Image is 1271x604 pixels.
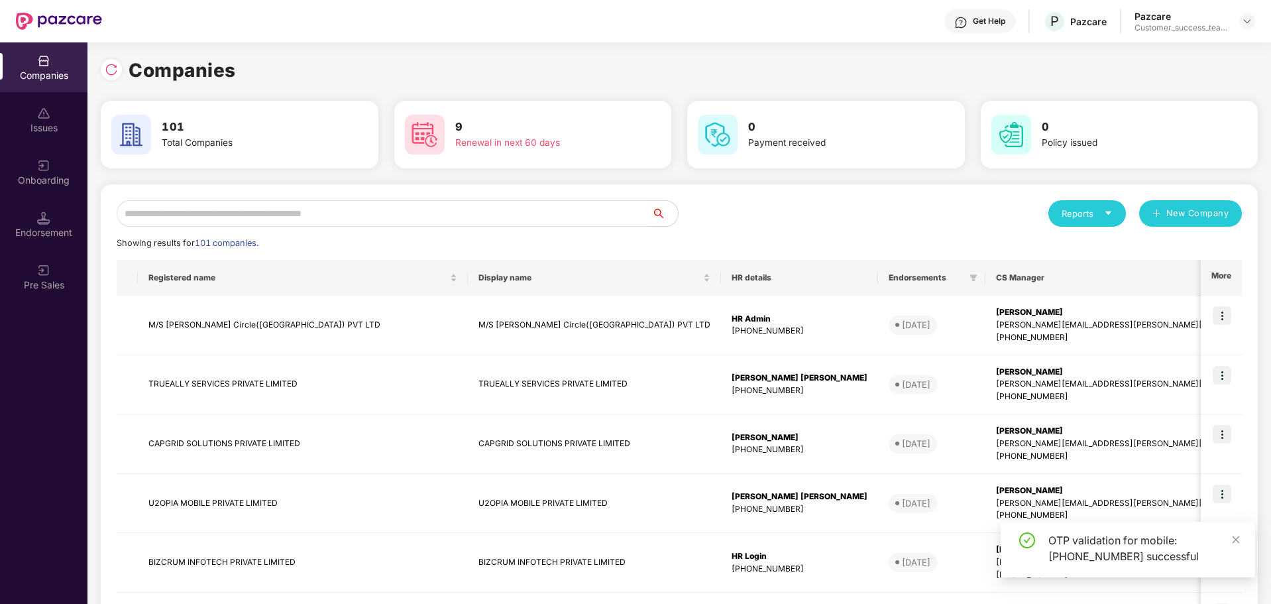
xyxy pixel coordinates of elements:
[996,497,1264,510] div: [PERSON_NAME][EMAIL_ADDRESS][PERSON_NAME][DOMAIN_NAME]
[138,355,468,415] td: TRUEALLY SERVICES PRIVATE LIMITED
[138,296,468,355] td: M/S [PERSON_NAME] Circle([GEOGRAPHIC_DATA]) PVT LTD
[1213,366,1231,385] img: icon
[996,425,1264,438] div: [PERSON_NAME]
[991,115,1031,154] img: svg+xml;base64,PHN2ZyB4bWxucz0iaHR0cDovL3d3dy53My5vcmcvMjAwMC9zdmciIHdpZHRoPSI2MCIgaGVpZ2h0PSI2MC...
[468,414,721,474] td: CAPGRID SOLUTIONS PRIVATE LIMITED
[468,296,721,355] td: M/S [PERSON_NAME] Circle([GEOGRAPHIC_DATA]) PVT LTD
[902,437,930,450] div: [DATE]
[468,474,721,534] td: U2OPIA MOBILE PRIVATE LIMITED
[721,260,878,296] th: HR details
[969,274,977,282] span: filter
[698,115,738,154] img: svg+xml;base64,PHN2ZyB4bWxucz0iaHR0cDovL3d3dy53My5vcmcvMjAwMC9zdmciIHdpZHRoPSI2MCIgaGVpZ2h0PSI2MC...
[902,378,930,391] div: [DATE]
[732,563,867,575] div: [PHONE_NUMBER]
[902,556,930,569] div: [DATE]
[105,63,118,76] img: svg+xml;base64,PHN2ZyBpZD0iUmVsb2FkLTMyeDMyIiB4bWxucz0iaHR0cDovL3d3dy53My5vcmcvMjAwMC9zdmciIHdpZH...
[732,444,867,456] div: [PHONE_NUMBER]
[1139,200,1242,227] button: plusNew Company
[651,200,679,227] button: search
[138,474,468,534] td: U2OPIA MOBILE PRIVATE LIMITED
[455,119,622,136] h3: 9
[1050,13,1059,29] span: P
[1231,535,1241,544] span: close
[138,414,468,474] td: CAPGRID SOLUTIONS PRIVATE LIMITED
[996,569,1264,581] div: [PHONE_NUMBER]
[996,544,1264,556] div: [PERSON_NAME]
[954,16,967,29] img: svg+xml;base64,PHN2ZyBpZD0iSGVscC0zMngzMiIgeG1sbnM9Imh0dHA6Ly93d3cudzMub3JnLzIwMDAvc3ZnIiB3aWR0aD...
[996,272,1254,283] span: CS Manager
[37,211,50,225] img: svg+xml;base64,PHN2ZyB3aWR0aD0iMTQuNSIgaGVpZ2h0PSIxNC41IiB2aWV3Qm94PSIwIDAgMTYgMTYiIGZpbGw9Im5vbm...
[138,533,468,593] td: BIZCRUM INFOTECH PRIVATE LIMITED
[1201,260,1242,296] th: More
[1213,425,1231,444] img: icon
[996,319,1264,332] div: [PERSON_NAME][EMAIL_ADDRESS][PERSON_NAME][DOMAIN_NAME]
[455,136,622,151] div: Renewal in next 60 days
[732,503,867,516] div: [PHONE_NUMBER]
[996,332,1264,344] div: [PHONE_NUMBER]
[996,366,1264,379] div: [PERSON_NAME]
[996,485,1264,497] div: [PERSON_NAME]
[1019,532,1035,548] span: check-circle
[405,115,445,154] img: svg+xml;base64,PHN2ZyB4bWxucz0iaHR0cDovL3d3dy53My5vcmcvMjAwMC9zdmciIHdpZHRoPSI2MCIgaGVpZ2h0PSI2MC...
[748,119,915,136] h3: 0
[732,432,867,444] div: [PERSON_NAME]
[1134,10,1227,23] div: Pazcare
[996,556,1264,569] div: [PERSON_NAME][EMAIL_ADDRESS][PERSON_NAME][DOMAIN_NAME]
[1134,23,1227,33] div: Customer_success_team_lead
[468,355,721,415] td: TRUEALLY SERVICES PRIVATE LIMITED
[195,238,258,248] span: 101 companies.
[37,107,50,120] img: svg+xml;base64,PHN2ZyBpZD0iSXNzdWVzX2Rpc2FibGVkIiB4bWxucz0iaHR0cDovL3d3dy53My5vcmcvMjAwMC9zdmciIH...
[148,272,447,283] span: Registered name
[162,119,329,136] h3: 101
[1070,15,1107,28] div: Pazcare
[996,306,1264,319] div: [PERSON_NAME]
[889,272,964,283] span: Endorsements
[478,272,700,283] span: Display name
[996,391,1264,403] div: [PHONE_NUMBER]
[1152,209,1161,219] span: plus
[162,136,329,151] div: Total Companies
[468,533,721,593] td: BIZCRUM INFOTECH PRIVATE LIMITED
[902,497,930,510] div: [DATE]
[996,450,1264,463] div: [PHONE_NUMBER]
[111,115,151,154] img: svg+xml;base64,PHN2ZyB4bWxucz0iaHR0cDovL3d3dy53My5vcmcvMjAwMC9zdmciIHdpZHRoPSI2MCIgaGVpZ2h0PSI2MC...
[1213,485,1231,503] img: icon
[732,385,867,397] div: [PHONE_NUMBER]
[651,208,678,219] span: search
[1048,532,1239,564] div: OTP validation for mobile: [PHONE_NUMBER] successful
[37,54,50,68] img: svg+xml;base64,PHN2ZyBpZD0iQ29tcGFuaWVzIiB4bWxucz0iaHR0cDovL3d3dy53My5vcmcvMjAwMC9zdmciIHdpZHRoPS...
[1042,136,1209,151] div: Policy issued
[37,264,50,277] img: svg+xml;base64,PHN2ZyB3aWR0aD0iMjAiIGhlaWdodD0iMjAiIHZpZXdCb3g9IjAgMCAyMCAyMCIgZmlsbD0ibm9uZSIgeG...
[37,159,50,172] img: svg+xml;base64,PHN2ZyB3aWR0aD0iMjAiIGhlaWdodD0iMjAiIHZpZXdCb3g9IjAgMCAyMCAyMCIgZmlsbD0ibm9uZSIgeG...
[967,270,980,286] span: filter
[16,13,102,30] img: New Pazcare Logo
[996,378,1264,391] div: [PERSON_NAME][EMAIL_ADDRESS][PERSON_NAME][DOMAIN_NAME]
[1104,209,1113,217] span: caret-down
[1042,119,1209,136] h3: 0
[748,136,915,151] div: Payment received
[973,16,1005,27] div: Get Help
[1242,16,1252,27] img: svg+xml;base64,PHN2ZyBpZD0iRHJvcGRvd24tMzJ4MzIiIHhtbG5zPSJodHRwOi8vd3d3LnczLm9yZy8yMDAwL3N2ZyIgd2...
[996,509,1264,522] div: [PHONE_NUMBER]
[468,260,721,296] th: Display name
[1166,207,1229,220] span: New Company
[732,313,867,326] div: HR Admin
[732,372,867,385] div: [PERSON_NAME] [PERSON_NAME]
[902,318,930,332] div: [DATE]
[129,56,236,85] h1: Companies
[117,238,258,248] span: Showing results for
[138,260,468,296] th: Registered name
[1213,306,1231,325] img: icon
[732,325,867,337] div: [PHONE_NUMBER]
[732,550,867,563] div: HR Login
[996,438,1264,450] div: [PERSON_NAME][EMAIL_ADDRESS][PERSON_NAME][DOMAIN_NAME]
[732,491,867,503] div: [PERSON_NAME] [PERSON_NAME]
[1062,207,1113,220] div: Reports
